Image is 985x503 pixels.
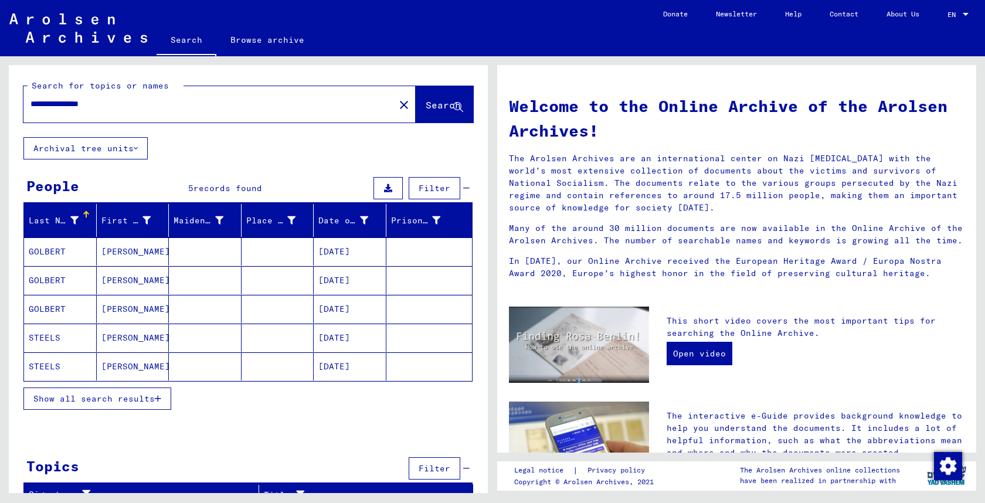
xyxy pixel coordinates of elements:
[509,255,964,280] p: In [DATE], our Online Archive received the European Heritage Award / Europa Nostra Award 2020, Eu...
[26,456,79,477] div: Topics
[24,237,97,266] mat-cell: GOLBERT
[97,295,169,323] mat-cell: [PERSON_NAME]
[667,315,964,339] p: This short video covers the most important tips for searching the Online Archive.
[24,352,97,380] mat-cell: STEELS
[397,98,411,112] mat-icon: close
[314,266,386,294] mat-cell: [DATE]
[314,204,386,237] mat-header-cell: Date of Birth
[174,215,223,227] div: Maiden Name
[740,475,900,486] p: have been realized in partnership with
[101,215,151,227] div: First Name
[246,215,296,227] div: Place of Birth
[33,393,155,404] span: Show all search results
[9,13,147,43] img: Arolsen_neg.svg
[933,451,962,480] div: Change consent
[314,324,386,352] mat-cell: [DATE]
[97,352,169,380] mat-cell: [PERSON_NAME]
[392,93,416,116] button: Clear
[947,11,960,19] span: EN
[24,324,97,352] mat-cell: STEELS
[29,215,79,227] div: Last Name
[157,26,216,56] a: Search
[97,237,169,266] mat-cell: [PERSON_NAME]
[24,266,97,294] mat-cell: GOLBERT
[23,388,171,410] button: Show all search results
[29,211,96,230] div: Last Name
[509,402,649,495] img: eguide.jpg
[264,489,444,501] div: Title
[314,295,386,323] mat-cell: [DATE]
[26,175,79,196] div: People
[29,488,244,501] div: Signature
[509,152,964,214] p: The Arolsen Archives are an international center on Nazi [MEDICAL_DATA] with the world’s most ext...
[416,86,473,123] button: Search
[174,211,241,230] div: Maiden Name
[409,457,460,480] button: Filter
[242,204,314,237] mat-header-cell: Place of Birth
[314,352,386,380] mat-cell: [DATE]
[509,222,964,247] p: Many of the around 30 million documents are now available in the Online Archive of the Arolsen Ar...
[193,183,262,193] span: records found
[32,80,169,91] mat-label: Search for topics or names
[509,307,649,383] img: video.jpg
[514,464,659,477] div: |
[391,215,441,227] div: Prisoner #
[386,204,473,237] mat-header-cell: Prisoner #
[169,204,242,237] mat-header-cell: Maiden Name
[23,137,148,159] button: Archival tree units
[318,215,368,227] div: Date of Birth
[246,211,314,230] div: Place of Birth
[667,410,964,459] p: The interactive e-Guide provides background knowledge to help you understand the documents. It in...
[925,461,969,490] img: yv_logo.png
[578,464,659,477] a: Privacy policy
[514,477,659,487] p: Copyright © Arolsen Archives, 2021
[24,295,97,323] mat-cell: GOLBERT
[97,324,169,352] mat-cell: [PERSON_NAME]
[97,204,169,237] mat-header-cell: First Name
[514,464,573,477] a: Legal notice
[188,183,193,193] span: 5
[740,465,900,475] p: The Arolsen Archives online collections
[509,94,964,143] h1: Welcome to the Online Archive of the Arolsen Archives!
[426,99,461,111] span: Search
[409,177,460,199] button: Filter
[314,237,386,266] mat-cell: [DATE]
[419,463,450,474] span: Filter
[934,452,962,480] img: Change consent
[318,211,386,230] div: Date of Birth
[391,211,458,230] div: Prisoner #
[216,26,318,54] a: Browse archive
[101,211,169,230] div: First Name
[667,342,732,365] a: Open video
[419,183,450,193] span: Filter
[24,204,97,237] mat-header-cell: Last Name
[97,266,169,294] mat-cell: [PERSON_NAME]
